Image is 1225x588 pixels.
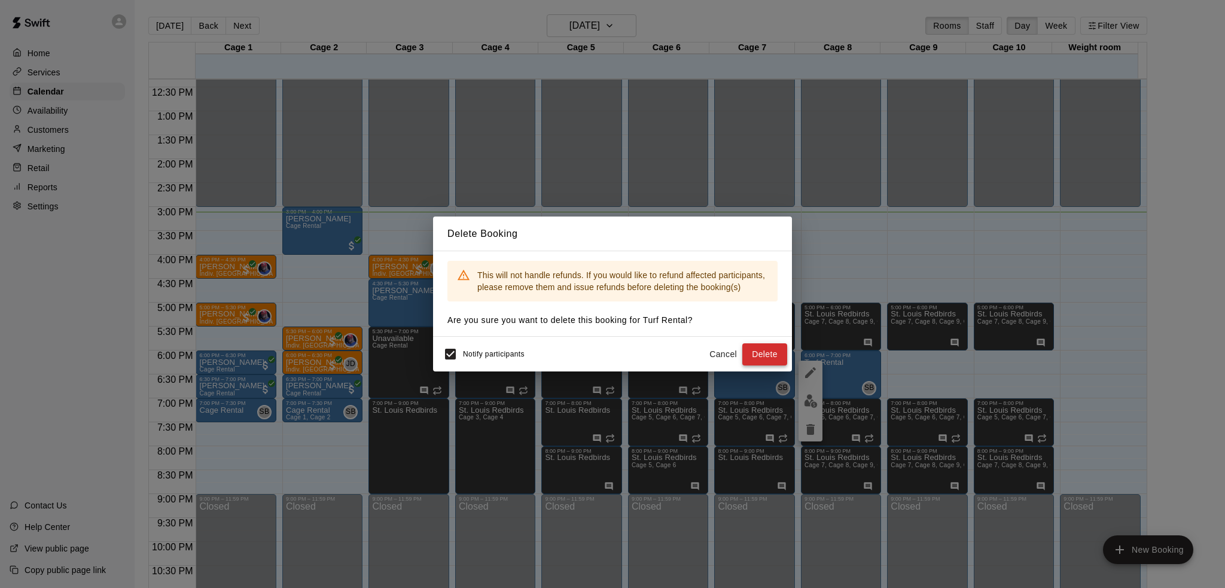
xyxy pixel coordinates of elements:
[742,343,787,365] button: Delete
[704,343,742,365] button: Cancel
[447,314,778,327] p: Are you sure you want to delete this booking for Turf Rental ?
[463,351,525,359] span: Notify participants
[433,217,792,251] h2: Delete Booking
[477,264,768,298] div: This will not handle refunds. If you would like to refund affected participants, please remove th...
